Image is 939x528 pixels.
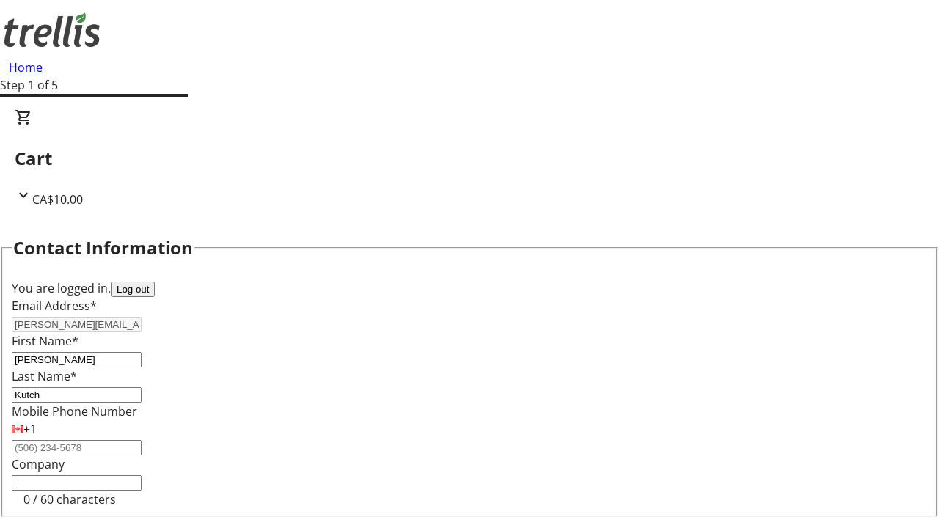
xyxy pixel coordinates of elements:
span: CA$10.00 [32,191,83,208]
h2: Contact Information [13,235,193,261]
h2: Cart [15,145,924,172]
label: First Name* [12,333,78,349]
input: (506) 234-5678 [12,440,142,455]
label: Email Address* [12,298,97,314]
div: You are logged in. [12,279,927,297]
label: Last Name* [12,368,77,384]
tr-character-limit: 0 / 60 characters [23,491,116,507]
div: CartCA$10.00 [15,109,924,208]
label: Company [12,456,65,472]
button: Log out [111,282,155,297]
label: Mobile Phone Number [12,403,137,419]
